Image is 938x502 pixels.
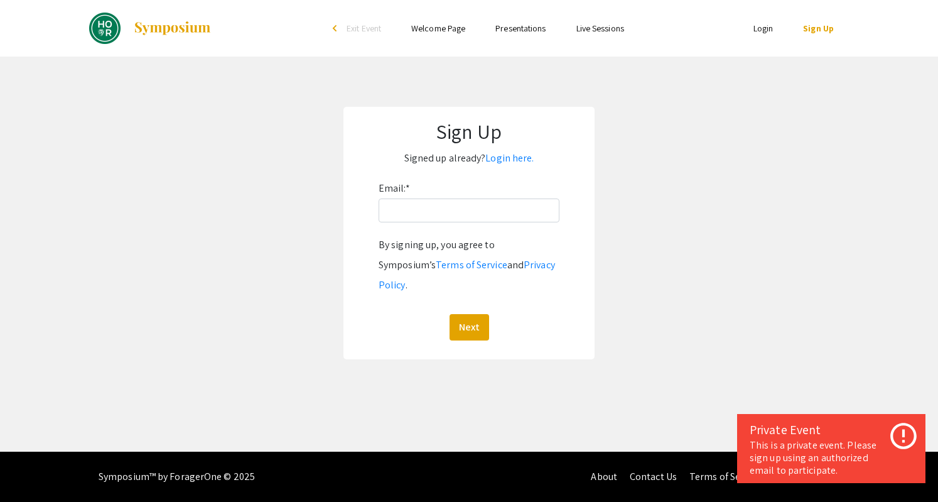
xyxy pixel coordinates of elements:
div: By signing up, you agree to Symposium’s and . [379,235,559,295]
a: Login [753,23,774,34]
a: Contact Us [630,470,677,483]
a: Privacy Policy [379,258,555,292]
img: Symposium by ForagerOne [133,21,212,36]
img: DREAMS: Fall 2024 [89,13,121,44]
a: Live Sessions [576,23,624,34]
label: Email: [379,178,410,199]
a: About [591,470,617,483]
a: Presentations [495,23,546,34]
button: Next [450,314,489,341]
div: arrow_back_ios [333,25,340,32]
h1: Sign Up [356,119,582,143]
p: Signed up already? [356,148,582,168]
a: Sign Up [803,23,834,34]
a: Terms of Service [436,258,507,271]
a: Terms of Service [689,470,761,483]
div: Symposium™ by ForagerOne © 2025 [99,452,255,502]
div: This is a private event. Please sign up using an authorized email to participate. [750,439,913,477]
a: Welcome Page [411,23,465,34]
div: Private Event [750,420,913,439]
span: Exit Event [347,23,381,34]
a: Login here. [485,151,534,165]
a: DREAMS: Fall 2024 [89,13,212,44]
